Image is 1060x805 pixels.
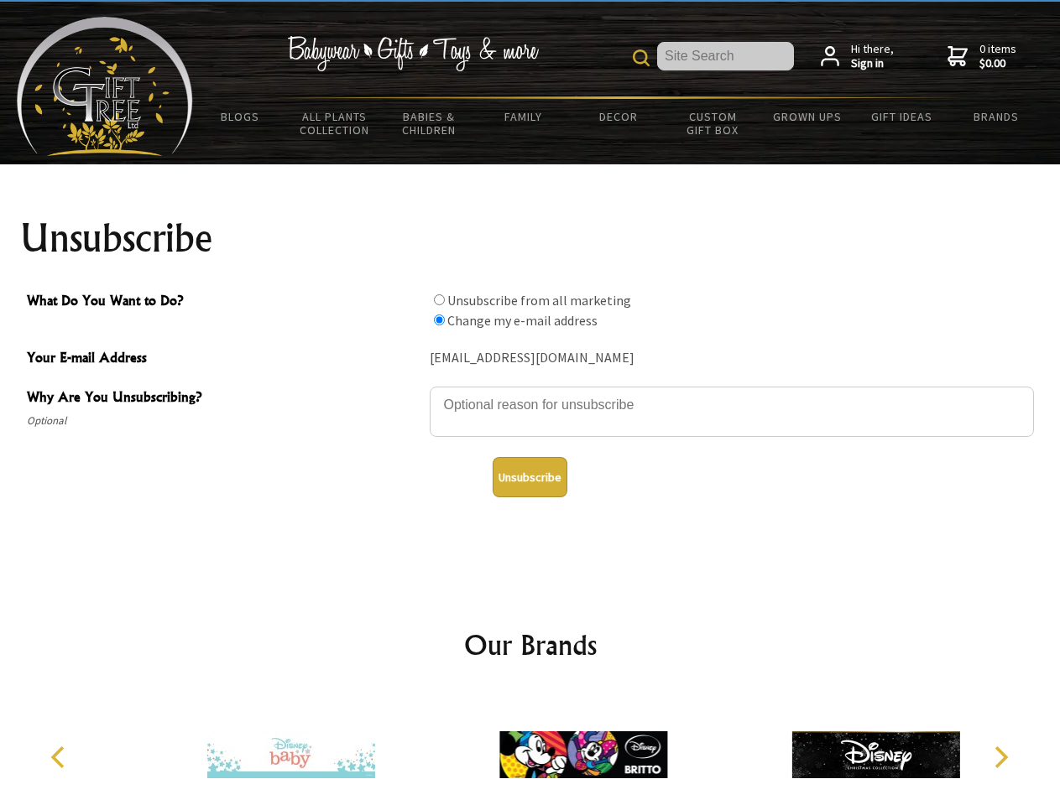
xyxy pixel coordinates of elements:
img: Babywear - Gifts - Toys & more [287,36,539,71]
input: What Do You Want to Do? [434,314,445,325]
button: Unsubscribe [493,457,567,497]
a: Family [477,99,572,134]
img: product search [633,49,650,66]
label: Change my e-mail address [447,312,598,329]
span: Your E-mail Address [27,347,421,371]
span: Hi there, [851,42,894,71]
a: Decor [571,99,666,134]
a: Custom Gift Box [666,99,760,148]
button: Previous [42,739,79,776]
a: Gift Ideas [854,99,949,134]
span: What Do You Want to Do? [27,290,421,314]
label: Unsubscribe from all marketing [447,292,631,309]
a: Hi there,Sign in [821,42,894,71]
a: BLOGS [193,99,288,134]
h1: Unsubscribe [20,218,1041,258]
a: Brands [949,99,1044,134]
img: Babyware - Gifts - Toys and more... [17,17,193,156]
span: Why Are You Unsubscribing? [27,387,421,411]
a: All Plants Collection [288,99,383,148]
button: Next [982,739,1019,776]
input: What Do You Want to Do? [434,294,445,305]
input: Site Search [657,42,794,70]
span: Optional [27,411,421,431]
h2: Our Brands [34,625,1027,665]
a: Grown Ups [760,99,854,134]
a: Babies & Children [382,99,477,148]
span: 0 items [979,41,1016,71]
a: 0 items$0.00 [948,42,1016,71]
div: [EMAIL_ADDRESS][DOMAIN_NAME] [430,345,1034,371]
textarea: Why Are You Unsubscribing? [430,387,1034,437]
strong: Sign in [851,56,894,71]
strong: $0.00 [979,56,1016,71]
